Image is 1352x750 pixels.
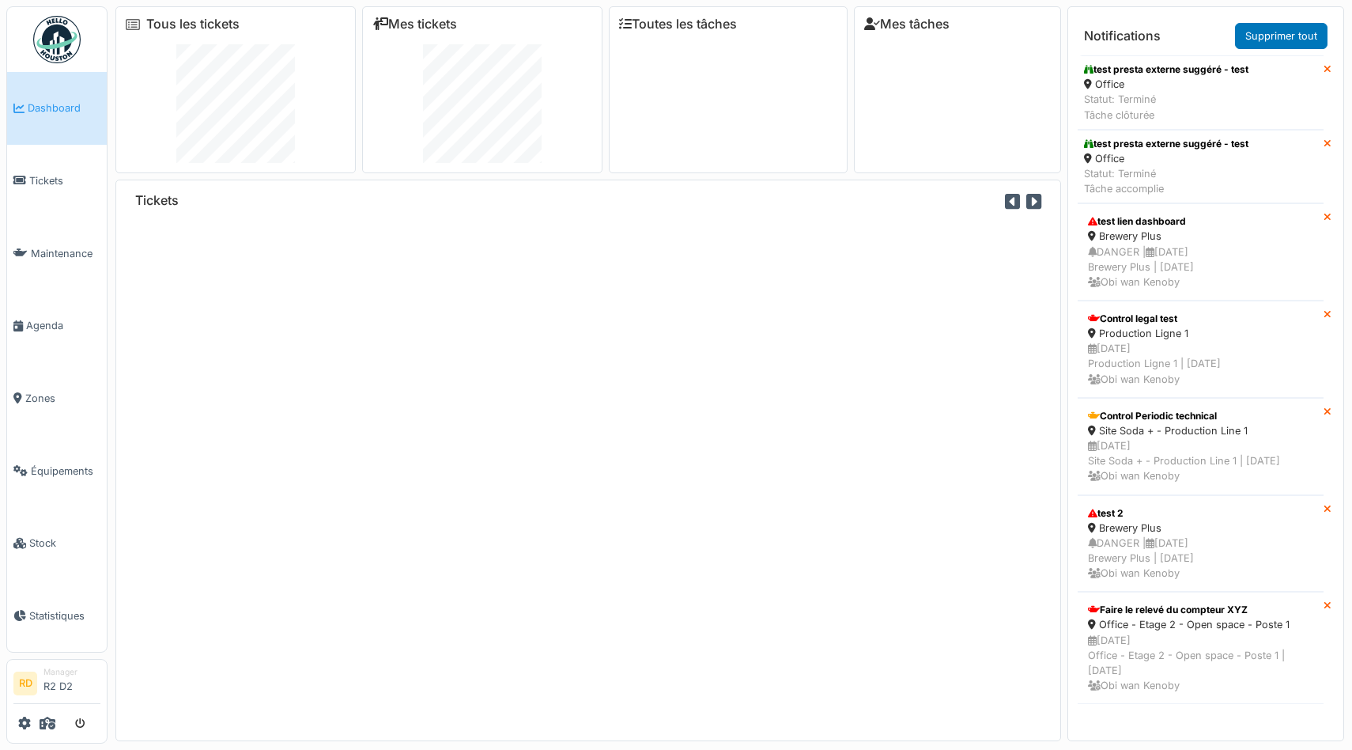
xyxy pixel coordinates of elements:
a: Équipements [7,434,107,507]
div: [DATE] Production Ligne 1 | [DATE] Obi wan Kenoby [1088,341,1313,387]
div: Statut: Terminé Tâche clôturée [1084,92,1248,122]
img: Badge_color-CXgf-gQk.svg [33,16,81,63]
span: Agenda [26,318,100,333]
a: Faire le relevé du compteur XYZ Office - Etage 2 - Open space - Poste 1 [DATE]Office - Etage 2 - ... [1078,592,1324,704]
a: Stock [7,507,107,580]
div: DANGER | [DATE] Brewery Plus | [DATE] Obi wan Kenoby [1088,244,1313,290]
a: Mes tâches [864,17,950,32]
li: RD [13,672,37,695]
a: test presta externe suggéré - test Office Statut: TerminéTâche clôturée [1078,55,1324,130]
a: Tickets [7,145,107,218]
span: Zones [25,391,100,406]
a: test lien dashboard Brewery Plus DANGER |[DATE]Brewery Plus | [DATE] Obi wan Kenoby [1078,203,1324,301]
div: Site Soda + - Production Line 1 [1088,423,1313,438]
div: Production Ligne 1 [1088,326,1313,341]
li: R2 D2 [43,666,100,700]
span: Maintenance [31,246,100,261]
a: Statistiques [7,580,107,653]
div: Brewery Plus [1088,521,1313,536]
a: Agenda [7,290,107,362]
div: test lien dashboard [1088,214,1313,229]
h6: Tickets [135,193,179,208]
div: Statut: Terminé Tâche accomplie [1084,166,1248,196]
div: Office [1084,77,1248,92]
div: Control legal test [1088,312,1313,326]
a: Supprimer tout [1235,23,1327,49]
a: Mes tickets [372,17,457,32]
a: Tous les tickets [146,17,240,32]
a: Control Periodic technical Site Soda + - Production Line 1 [DATE]Site Soda + - Production Line 1 ... [1078,398,1324,495]
div: [DATE] Site Soda + - Production Line 1 | [DATE] Obi wan Kenoby [1088,438,1313,484]
a: test presta externe suggéré - test Office Statut: TerminéTâche accomplie [1078,130,1324,204]
div: Brewery Plus [1088,229,1313,244]
div: test presta externe suggéré - test [1084,137,1248,151]
a: Zones [7,362,107,435]
a: test 2 Brewery Plus DANGER |[DATE]Brewery Plus | [DATE] Obi wan Kenoby [1078,495,1324,593]
span: Tickets [29,173,100,188]
a: RD ManagerR2 D2 [13,666,100,704]
span: Statistiques [29,608,100,623]
div: Faire le relevé du compteur XYZ [1088,603,1313,617]
a: Dashboard [7,72,107,145]
a: Toutes les tâches [619,17,737,32]
div: test 2 [1088,506,1313,521]
a: Control legal test Production Ligne 1 [DATE]Production Ligne 1 | [DATE] Obi wan Kenoby [1078,301,1324,398]
div: [DATE] Office - Etage 2 - Open space - Poste 1 | [DATE] Obi wan Kenoby [1088,633,1313,694]
span: Stock [29,536,100,551]
div: DANGER | [DATE] Brewery Plus | [DATE] Obi wan Kenoby [1088,536,1313,581]
div: Office - Etage 2 - Open space - Poste 1 [1088,617,1313,632]
a: Maintenance [7,217,107,290]
h6: Notifications [1084,28,1161,44]
span: Équipements [31,464,100,479]
div: Office [1084,151,1248,166]
div: test presta externe suggéré - test [1084,62,1248,77]
span: Dashboard [28,100,100,116]
div: Control Periodic technical [1088,409,1313,423]
div: Manager [43,666,100,678]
